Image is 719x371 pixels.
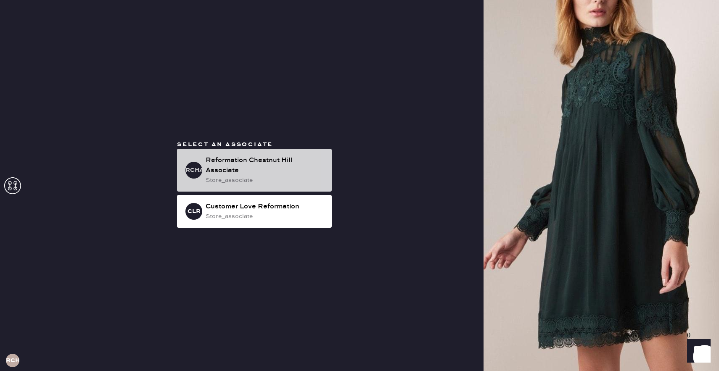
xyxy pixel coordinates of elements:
[188,208,201,214] h3: CLR
[206,202,325,212] div: Customer Love Reformation
[177,141,273,148] span: Select an associate
[206,155,325,176] div: Reformation Chestnut Hill Associate
[185,167,202,173] h3: RCHA
[206,176,325,185] div: store_associate
[206,212,325,221] div: store_associate
[6,358,19,363] h3: RCH
[679,333,715,369] iframe: Front Chat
